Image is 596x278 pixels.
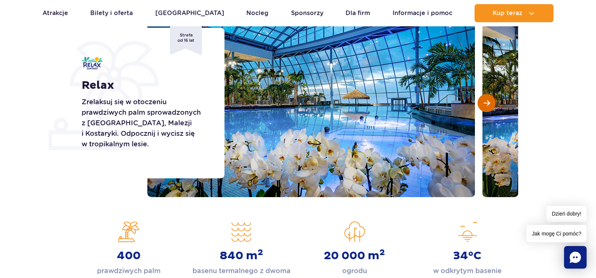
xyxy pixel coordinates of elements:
[478,94,496,112] button: Następny slajd
[526,225,587,242] span: Jak mogę Ci pomóc?
[291,4,323,22] a: Sponsorzy
[324,249,385,263] strong: 20 000 m
[342,266,367,276] p: ogrodu
[346,4,370,22] a: Dla firm
[90,4,133,22] a: Bilety i oferta
[82,57,103,70] img: Relax
[393,4,452,22] a: Informacje i pomoc
[155,4,224,22] a: [GEOGRAPHIC_DATA]
[117,249,141,263] strong: 400
[170,26,202,55] span: Strefa od 16 lat
[258,247,263,258] sup: 2
[42,4,68,22] a: Atrakcje
[246,4,268,22] a: Nocleg
[475,4,554,22] button: Kup teraz
[546,206,587,222] span: Dzień dobry!
[97,266,161,276] p: prawdziwych palm
[433,266,502,276] p: w odkrytym basenie
[379,247,385,258] sup: 2
[82,97,208,149] p: Zrelaksuj się w otoczeniu prawdziwych palm sprowadzonych z [GEOGRAPHIC_DATA], Malezji i Kostaryki...
[564,246,587,269] div: Chat
[82,79,208,92] h1: Relax
[493,10,522,17] span: Kup teraz
[220,249,263,263] strong: 840 m
[453,249,481,263] strong: 34°C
